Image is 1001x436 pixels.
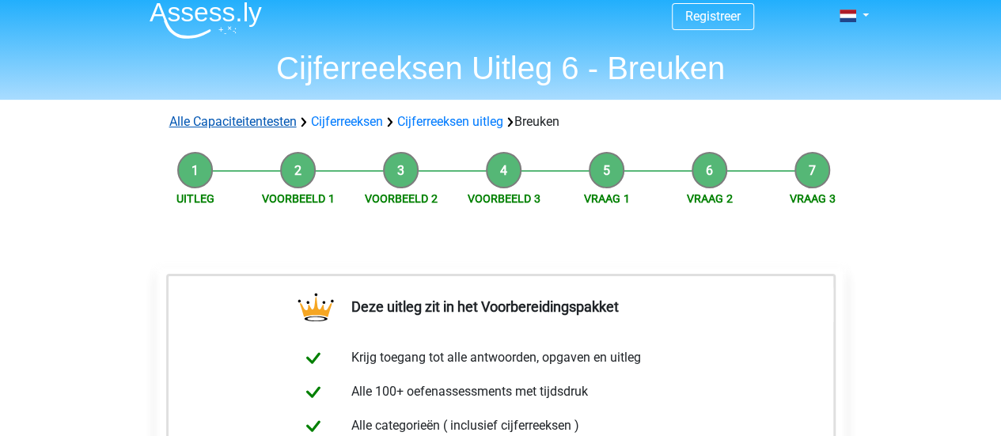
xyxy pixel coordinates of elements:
[790,192,836,205] a: Vraag 3
[397,114,503,129] a: Cijferreeksen uitleg
[365,192,438,205] a: Voorbeeld 2
[262,192,335,205] a: Voorbeeld 1
[137,49,865,87] h1: Cijferreeksen Uitleg 6 - Breuken
[150,2,262,39] img: Assessly
[169,114,297,129] a: Alle Capaciteitentesten
[687,192,733,205] a: Vraag 2
[468,192,540,205] a: Voorbeeld 3
[163,112,839,131] div: Breuken
[584,192,630,205] a: Vraag 1
[176,192,214,205] a: Uitleg
[685,9,741,24] a: Registreer
[311,114,383,129] a: Cijferreeksen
